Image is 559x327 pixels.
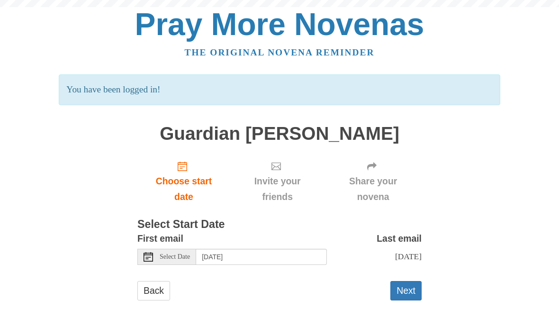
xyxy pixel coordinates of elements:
[325,153,422,209] div: Click "Next" to confirm your start date first.
[390,281,422,300] button: Next
[185,47,375,57] a: The original novena reminder
[395,252,422,261] span: [DATE]
[137,231,183,246] label: First email
[147,173,221,205] span: Choose start date
[137,124,422,144] h1: Guardian [PERSON_NAME]
[230,153,325,209] div: Click "Next" to confirm your start date first.
[334,173,412,205] span: Share your novena
[240,173,315,205] span: Invite your friends
[59,74,500,105] p: You have been logged in!
[137,153,230,209] a: Choose start date
[137,218,422,231] h3: Select Start Date
[135,7,424,42] a: Pray More Novenas
[377,231,422,246] label: Last email
[160,254,190,260] span: Select Date
[137,281,170,300] a: Back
